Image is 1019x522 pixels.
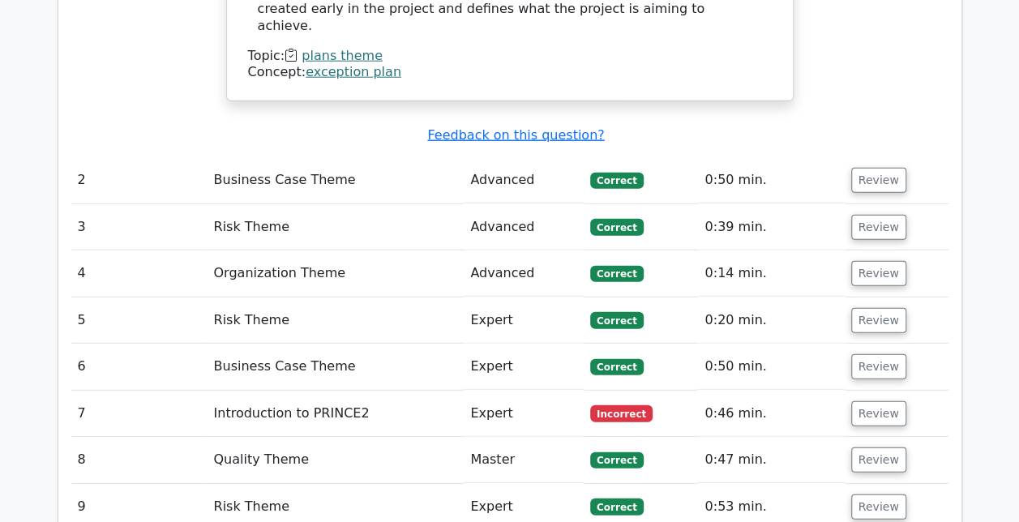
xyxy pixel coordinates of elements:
[590,219,643,235] span: Correct
[464,437,584,483] td: Master
[302,48,383,63] a: plans theme
[207,250,464,297] td: Organization Theme
[71,250,208,297] td: 4
[464,391,584,437] td: Expert
[698,437,844,483] td: 0:47 min.
[698,297,844,344] td: 0:20 min.
[851,401,906,426] button: Review
[698,344,844,390] td: 0:50 min.
[207,157,464,203] td: Business Case Theme
[207,437,464,483] td: Quality Theme
[207,204,464,250] td: Risk Theme
[698,250,844,297] td: 0:14 min.
[590,173,643,189] span: Correct
[207,297,464,344] td: Risk Theme
[71,437,208,483] td: 8
[590,452,643,469] span: Correct
[306,64,401,79] a: exception plan
[851,261,906,286] button: Review
[590,359,643,375] span: Correct
[464,250,584,297] td: Advanced
[248,64,772,81] div: Concept:
[207,391,464,437] td: Introduction to PRINCE2
[248,48,772,65] div: Topic:
[427,127,604,143] a: Feedback on this question?
[851,494,906,520] button: Review
[71,344,208,390] td: 6
[851,354,906,379] button: Review
[851,168,906,193] button: Review
[590,312,643,328] span: Correct
[851,215,906,240] button: Review
[464,344,584,390] td: Expert
[71,391,208,437] td: 7
[464,157,584,203] td: Advanced
[590,498,643,515] span: Correct
[71,204,208,250] td: 3
[590,266,643,282] span: Correct
[698,204,844,250] td: 0:39 min.
[464,297,584,344] td: Expert
[851,308,906,333] button: Review
[698,157,844,203] td: 0:50 min.
[851,447,906,473] button: Review
[590,405,653,421] span: Incorrect
[207,344,464,390] td: Business Case Theme
[698,391,844,437] td: 0:46 min.
[464,204,584,250] td: Advanced
[71,297,208,344] td: 5
[71,157,208,203] td: 2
